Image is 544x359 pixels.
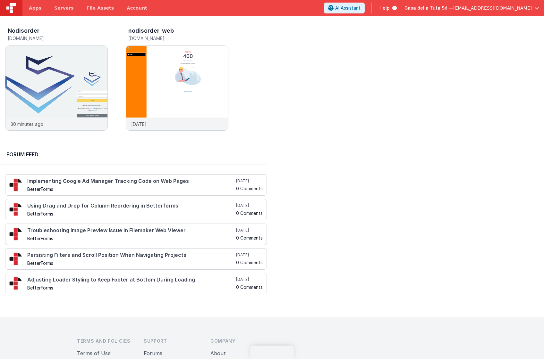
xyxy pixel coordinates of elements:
[236,235,263,240] h5: 0 Comments
[8,28,39,34] h3: Nodisorder
[29,5,41,11] span: Apps
[131,121,147,127] p: [DATE]
[27,261,235,265] h5: BetterForms
[144,338,200,344] h3: Support
[77,350,111,356] a: Terms of Use
[27,203,235,209] h4: Using Drag and Drop for Column Reordering in Betterforms
[27,211,235,216] h5: BetterForms
[210,350,226,356] a: About
[9,178,22,191] img: 295_2.png
[27,277,235,283] h4: Adjusting Loader Styling to Keep Footer at Bottom During Loading
[236,186,263,191] h5: 0 Comments
[27,236,235,241] h5: BetterForms
[236,277,263,282] h5: [DATE]
[379,5,390,11] span: Help
[335,5,361,11] span: AI Assistant
[236,228,263,233] h5: [DATE]
[236,260,263,265] h5: 0 Comments
[236,211,263,216] h5: 0 Comments
[27,228,235,233] h4: Troubleshooting Image Preview Issue in Filemaker Web Viewer
[128,36,228,41] h5: [DOMAIN_NAME]
[236,203,263,208] h5: [DATE]
[453,5,532,11] span: [EMAIL_ADDRESS][DOMAIN_NAME]
[9,252,22,265] img: 295_2.png
[210,349,226,357] button: About
[236,285,263,290] h5: 0 Comments
[9,277,22,290] img: 295_2.png
[324,3,365,13] button: AI Assistant
[27,187,235,192] h5: BetterForms
[5,224,267,245] a: Troubleshooting Image Preview Issue in Filemaker Web Viewer BetterForms [DATE] 0 Comments
[236,178,263,184] h5: [DATE]
[27,285,235,290] h5: BetterForms
[9,228,22,241] img: 295_2.png
[5,174,267,196] a: Implementing Google Ad Manager Tracking Code on Web Pages BetterForms [DATE] 0 Comments
[128,28,174,34] h3: nodisorder_web
[404,5,539,11] button: Casa della Tuta Srl — [EMAIL_ADDRESS][DOMAIN_NAME]
[5,248,267,270] a: Persisting Filters and Scroll Position When Navigating Projects BetterForms [DATE] 0 Comments
[27,178,235,184] h4: Implementing Google Ad Manager Tracking Code on Web Pages
[404,5,453,11] span: Casa della Tuta Srl —
[27,252,235,258] h4: Persisting Filters and Scroll Position When Navigating Projects
[210,338,267,344] h3: Company
[9,203,22,216] img: 295_2.png
[77,338,133,344] h3: Terms and Policies
[54,5,73,11] span: Servers
[8,36,108,41] h5: [DOMAIN_NAME]
[250,346,294,359] iframe: Marker.io feedback button
[87,5,114,11] span: File Assets
[144,349,162,357] button: Forums
[5,199,267,220] a: Using Drag and Drop for Column Reordering in Betterforms BetterForms [DATE] 0 Comments
[6,151,260,158] h2: Forum Feed
[5,273,267,294] a: Adjusting Loader Styling to Keep Footer at Bottom During Loading BetterForms [DATE] 0 Comments
[236,252,263,257] h5: [DATE]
